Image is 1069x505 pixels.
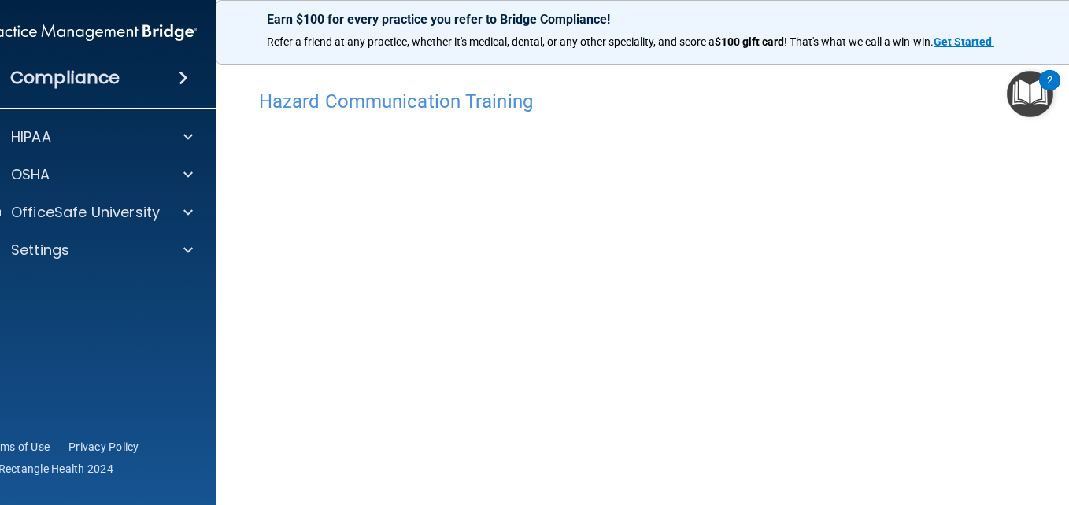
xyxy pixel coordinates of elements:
p: Earn $100 for every practice you refer to Bridge Compliance! [267,12,1054,27]
h4: Hazard Communication Training [259,91,1062,112]
p: Settings [11,241,69,260]
a: Privacy Policy [68,439,139,455]
strong: $100 gift card [715,35,784,48]
button: Open Resource Center, 2 new notifications [1007,71,1053,117]
h4: Compliance [10,67,120,89]
span: Refer a friend at any practice, whether it's medical, dental, or any other speciality, and score a [267,35,715,48]
div: 2 [1047,80,1052,101]
p: OSHA [11,165,50,184]
a: Get Started [934,35,994,48]
span: ! That's what we call a win-win. [784,35,934,48]
strong: Get Started [934,35,992,48]
p: HIPAA [11,127,51,146]
p: OfficeSafe University [11,203,160,222]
